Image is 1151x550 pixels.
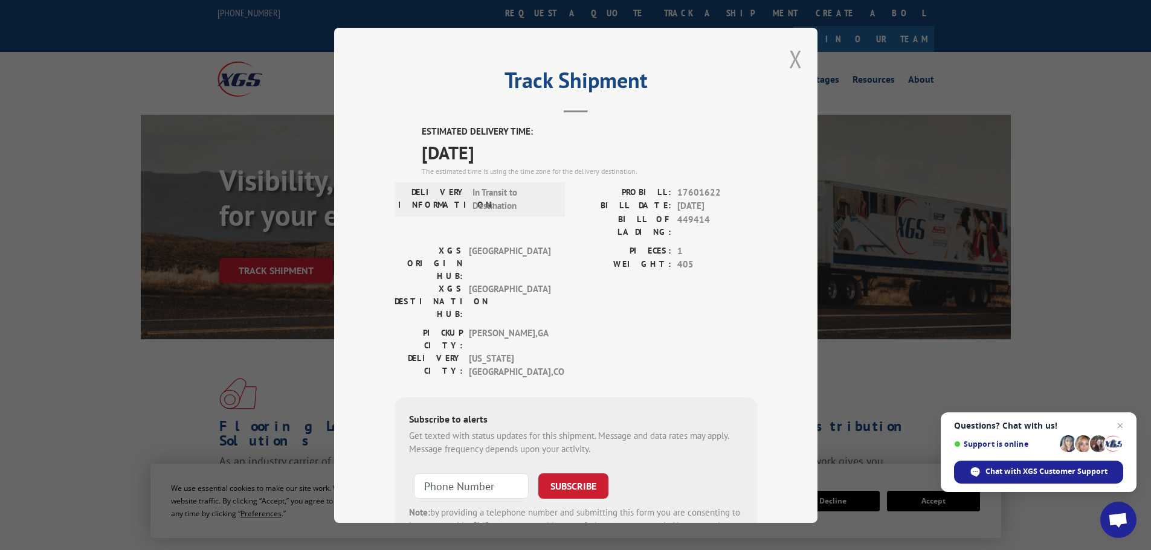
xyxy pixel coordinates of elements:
span: Close chat [1113,418,1127,433]
div: Get texted with status updates for this shipment. Message and data rates may apply. Message frequ... [409,429,743,456]
span: Chat with XGS Customer Support [985,466,1107,477]
span: Support is online [954,440,1056,449]
label: BILL DATE: [576,199,671,213]
div: Chat with XGS Customer Support [954,461,1123,484]
span: [PERSON_NAME] , GA [469,326,550,351]
span: 17601622 [677,185,757,199]
label: PROBILL: [576,185,671,199]
label: BILL OF LADING: [576,213,671,238]
span: [GEOGRAPHIC_DATA] [469,282,550,320]
div: Open chat [1100,502,1136,538]
div: by providing a telephone number and submitting this form you are consenting to be contacted by SM... [409,505,743,546]
div: The estimated time is using the time zone for the delivery destination. [422,165,757,176]
span: In Transit to Destination [472,185,554,213]
span: [DATE] [422,138,757,165]
label: PICKUP CITY: [395,326,463,351]
button: SUBSCRIBE [538,473,608,498]
span: [DATE] [677,199,757,213]
span: Questions? Chat with us! [954,421,1123,430]
label: WEIGHT: [576,258,671,272]
span: 1 [677,244,757,258]
h2: Track Shipment [395,72,757,95]
strong: Note: [409,506,430,517]
button: Close modal [789,43,802,75]
span: [US_STATE][GEOGRAPHIC_DATA] , CO [469,351,550,379]
label: PIECES: [576,244,671,258]
label: XGS ORIGIN HUB: [395,244,463,282]
label: ESTIMATED DELIVERY TIME: [422,125,757,139]
div: Subscribe to alerts [409,411,743,429]
label: XGS DESTINATION HUB: [395,282,463,320]
span: 449414 [677,213,757,238]
label: DELIVERY INFORMATION: [398,185,466,213]
span: 405 [677,258,757,272]
label: DELIVERY CITY: [395,351,463,379]
input: Phone Number [414,473,529,498]
span: [GEOGRAPHIC_DATA] [469,244,550,282]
